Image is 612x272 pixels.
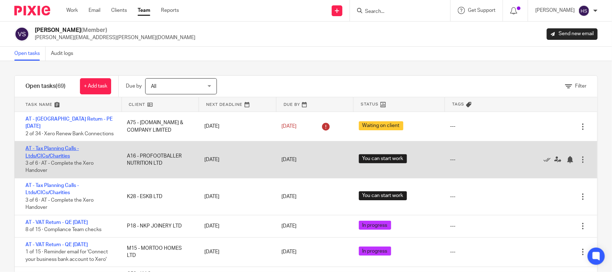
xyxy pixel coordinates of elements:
span: [DATE] [281,194,296,199]
span: [DATE] [281,157,296,162]
span: 3 of 6 · AT - Complete the Xero Handover [25,198,94,210]
span: 2 of 34 · Xero Renew Bank Connections [25,131,114,136]
span: In progress [359,247,391,255]
div: [DATE] [197,119,274,133]
a: Work [66,7,78,14]
a: Audit logs [51,47,79,61]
div: M15 - MORTOO HOMES LTD [120,241,197,263]
a: Team [138,7,150,14]
div: A75 - [DOMAIN_NAME] & COMPANY LIMITED [120,116,197,137]
div: --- [450,248,455,255]
span: You can start work [359,191,407,200]
div: --- [450,156,455,163]
span: (69) [56,83,66,89]
span: Status [361,101,379,107]
span: You can start work [359,154,407,163]
img: Pixie [14,6,50,15]
a: AT - VAT Return - QE [DATE] [25,242,88,247]
span: 3 of 6 · AT - Complete the Xero Handover [25,161,94,173]
a: Mark as done [544,156,554,163]
div: --- [450,222,455,230]
p: Due by [126,83,142,90]
div: --- [450,123,455,130]
span: Waiting on client [359,121,403,130]
a: Reports [161,7,179,14]
a: Open tasks [14,47,46,61]
a: Clients [111,7,127,14]
a: AT - Tax Planning Calls - Ltds/CICs/Charities [25,183,79,195]
span: 8 of 15 · Compliance Team checks [25,227,101,232]
span: All [151,84,156,89]
span: 1 of 15 · Reminder email for 'Connect your business bank account to Xero' [25,249,108,262]
a: Email [89,7,100,14]
div: K28 - ESKB LTD [120,189,197,204]
div: P18 - NKP JOINERY LTD [120,219,197,233]
span: Get Support [468,8,495,13]
span: [DATE] [281,224,296,229]
a: + Add task [80,78,111,94]
img: svg%3E [14,27,29,42]
div: A16 - PROFOOTBALLER NUTRITION LTD [120,149,197,171]
div: [DATE] [197,153,274,167]
span: (Member) [81,27,107,33]
a: AT - Tax Planning Calls - Ltds/CICs/Charities [25,146,79,158]
span: Tags [452,101,464,107]
img: svg%3E [578,5,590,17]
div: [DATE] [197,245,274,259]
a: AT - VAT Return - QE [DATE] [25,220,88,225]
a: Send new email [547,28,598,40]
span: [DATE] [281,124,296,129]
span: In progress [359,221,391,230]
span: [DATE] [281,249,296,254]
input: Search [364,9,429,15]
h2: [PERSON_NAME] [35,27,195,34]
span: Filter [575,84,587,89]
div: [DATE] [197,219,274,233]
a: AT - [GEOGRAPHIC_DATA] Return - PE [DATE] [25,117,113,129]
p: [PERSON_NAME][EMAIL_ADDRESS][PERSON_NAME][DOMAIN_NAME] [35,34,195,41]
div: [DATE] [197,189,274,204]
p: [PERSON_NAME] [535,7,575,14]
h1: Open tasks [25,83,66,90]
div: --- [450,193,455,200]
